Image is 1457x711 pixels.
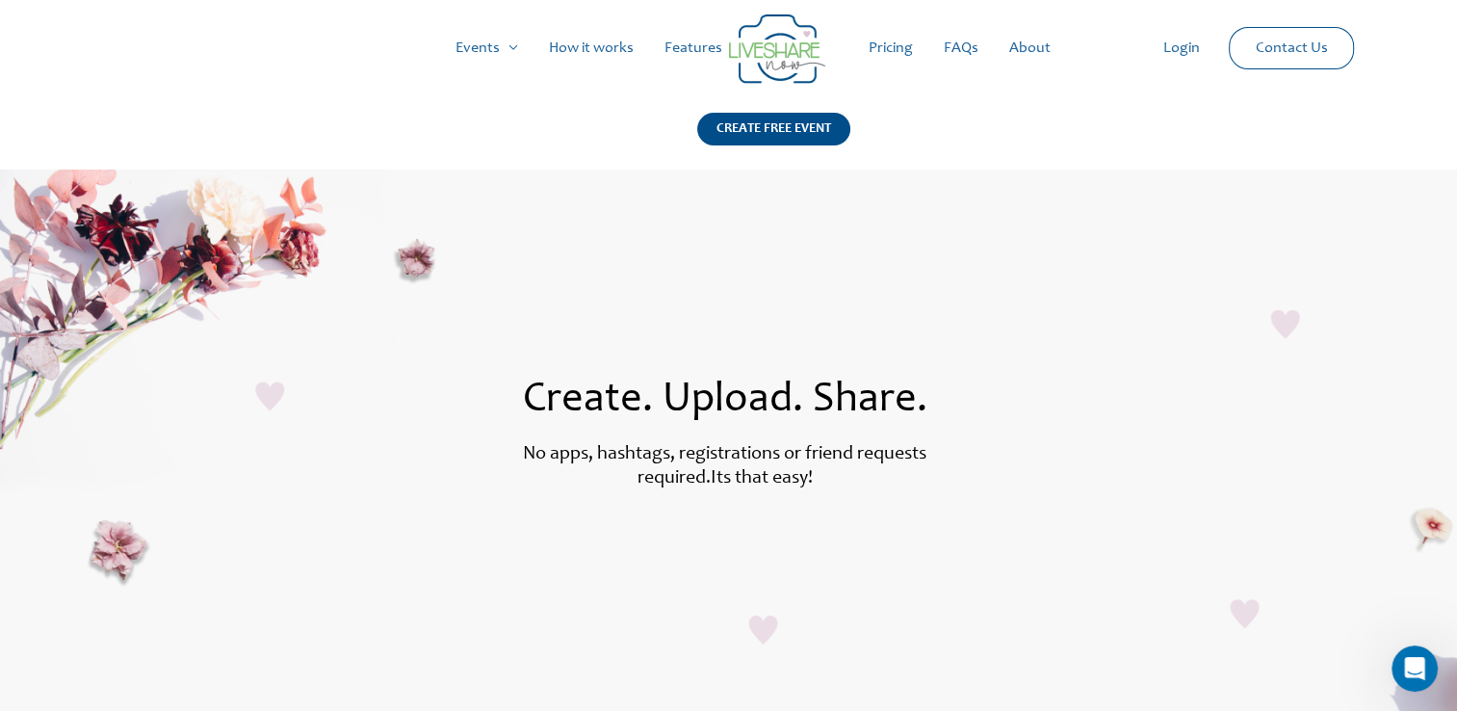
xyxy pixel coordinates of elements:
[523,445,926,488] label: No apps, hashtags, registrations or friend requests required.
[533,17,649,79] a: How it works
[928,17,994,79] a: FAQs
[729,14,825,84] img: Group 14 | Live Photo Slideshow for Events | Create Free Events Album for Any Occasion
[440,17,533,79] a: Events
[34,17,1423,79] nav: Site Navigation
[697,113,850,170] a: CREATE FREE EVENT
[853,17,928,79] a: Pricing
[1392,645,1438,692] iframe: Intercom live chat
[711,469,813,488] label: Its that easy!
[649,17,738,79] a: Features
[697,113,850,145] div: CREATE FREE EVENT
[1148,17,1215,79] a: Login
[994,17,1066,79] a: About
[1239,28,1342,68] a: Contact Us
[523,380,927,422] span: Create. Upload. Share.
